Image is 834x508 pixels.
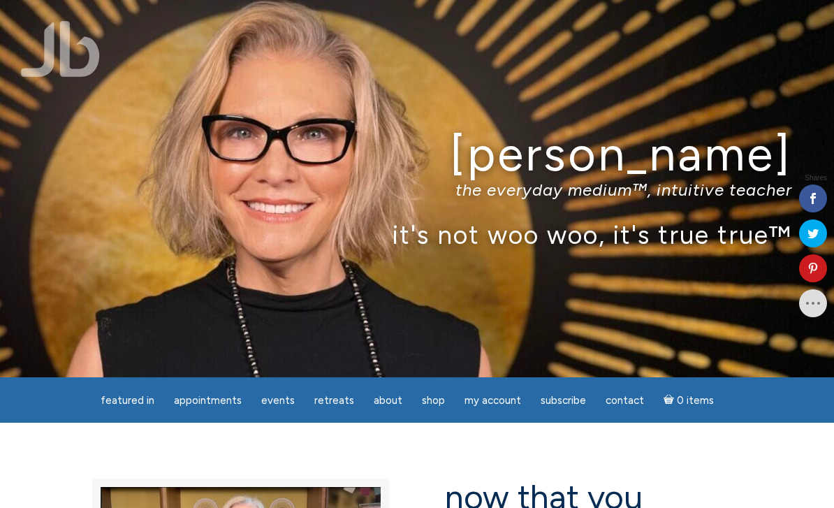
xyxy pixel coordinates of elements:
[664,394,677,407] i: Cart
[464,394,521,407] span: My Account
[92,387,163,414] a: featured in
[655,386,722,414] a: Cart0 items
[422,394,445,407] span: Shop
[541,394,586,407] span: Subscribe
[306,387,363,414] a: Retreats
[21,21,100,77] img: Jamie Butler. The Everyday Medium
[606,394,644,407] span: Contact
[597,387,652,414] a: Contact
[42,219,793,249] p: it's not woo woo, it's true true™
[174,394,242,407] span: Appointments
[365,387,411,414] a: About
[805,175,827,182] span: Shares
[532,387,594,414] a: Subscribe
[166,387,250,414] a: Appointments
[677,395,714,406] span: 0 items
[414,387,453,414] a: Shop
[42,180,793,200] p: the everyday medium™, intuitive teacher
[101,394,154,407] span: featured in
[261,394,295,407] span: Events
[456,387,529,414] a: My Account
[374,394,402,407] span: About
[314,394,354,407] span: Retreats
[253,387,303,414] a: Events
[42,128,793,180] h1: [PERSON_NAME]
